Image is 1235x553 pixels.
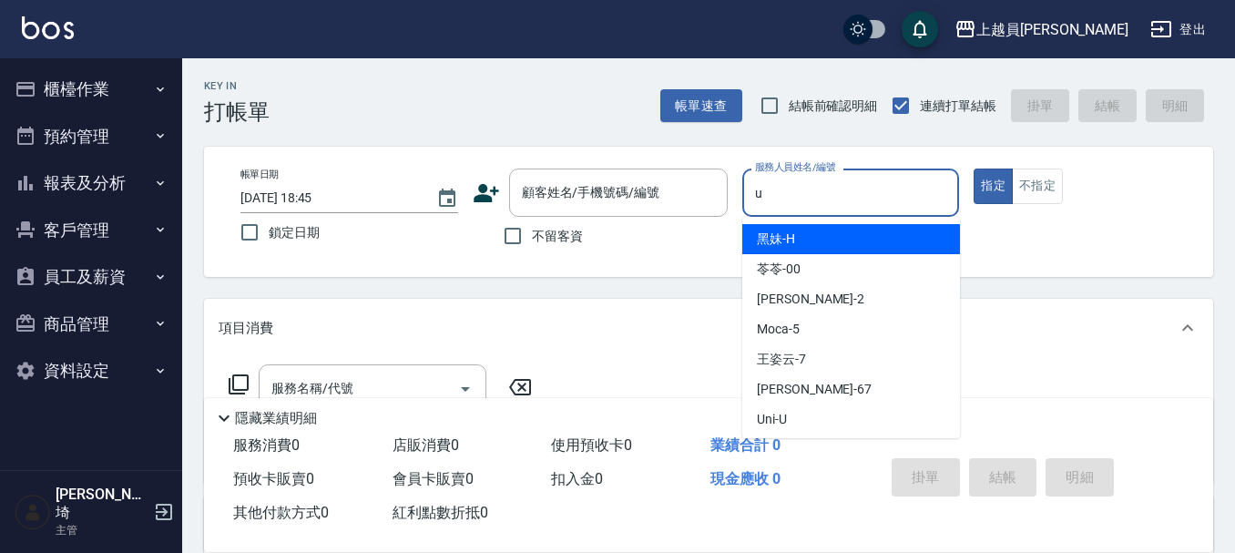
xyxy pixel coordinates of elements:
button: Open [451,374,480,404]
p: 項目消費 [219,319,273,338]
span: 預收卡販賣 0 [233,470,314,487]
span: 苓苓 -00 [757,260,801,279]
button: 櫃檯作業 [7,66,175,113]
button: Choose date, selected date is 2025-09-22 [425,177,469,220]
button: 報表及分析 [7,159,175,207]
span: 會員卡販賣 0 [393,470,474,487]
div: 項目消費 [204,299,1213,357]
p: 隱藏業績明細 [235,409,317,428]
button: 上越員[PERSON_NAME] [947,11,1136,48]
span: 現金應收 0 [710,470,781,487]
button: save [902,11,938,47]
span: 黑妹 -H [757,230,795,249]
span: [PERSON_NAME] -2 [757,290,864,309]
div: 上越員[PERSON_NAME] [976,18,1128,41]
span: 鎖定日期 [269,223,320,242]
span: Moca -5 [757,320,800,339]
span: 服務消費 0 [233,436,300,454]
span: 店販消費 0 [393,436,459,454]
img: Logo [22,16,74,39]
button: 登出 [1143,13,1213,46]
h5: [PERSON_NAME]埼 [56,486,148,522]
span: 結帳前確認明細 [789,97,878,116]
button: 不指定 [1012,169,1063,204]
button: 商品管理 [7,301,175,348]
img: Person [15,494,51,530]
span: 業績合計 0 [710,436,781,454]
h2: Key In [204,80,270,92]
label: 帳單日期 [240,168,279,181]
button: 預約管理 [7,113,175,160]
span: 使用預收卡 0 [551,436,632,454]
span: 連續打單結帳 [920,97,996,116]
span: Uni -U [757,410,787,429]
input: YYYY/MM/DD hh:mm [240,183,418,213]
span: 其他付款方式 0 [233,504,329,521]
span: 不留客資 [532,227,583,246]
button: 帳單速查 [660,89,742,123]
span: 扣入金 0 [551,470,603,487]
span: 王姿云 -7 [757,350,806,369]
button: 員工及薪資 [7,253,175,301]
label: 服務人員姓名/編號 [755,160,835,174]
p: 主管 [56,522,148,538]
span: [PERSON_NAME] -67 [757,380,872,399]
button: 客戶管理 [7,207,175,254]
span: 紅利點數折抵 0 [393,504,488,521]
button: 資料設定 [7,347,175,394]
button: 指定 [974,169,1013,204]
h3: 打帳單 [204,99,270,125]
